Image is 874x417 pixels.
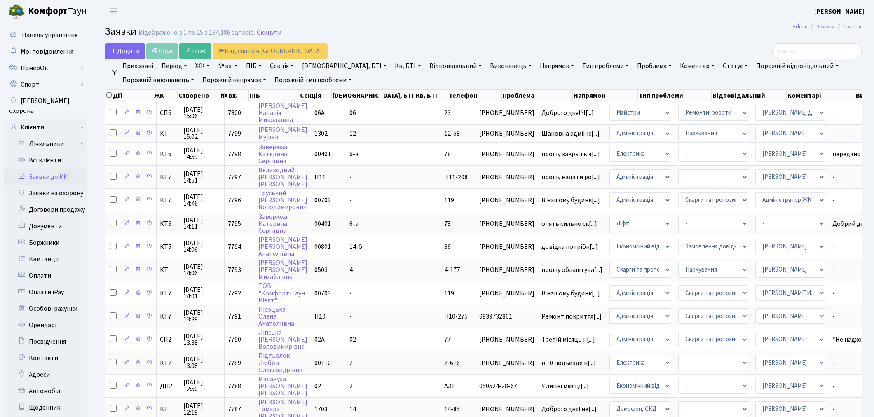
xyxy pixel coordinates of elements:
[160,360,176,366] span: КТ2
[183,379,221,392] span: [DATE] 12:50
[314,242,331,251] span: 00801
[178,90,220,101] th: Створено
[444,173,468,182] span: П11-208
[541,219,597,228] span: опять сильно ск[...]
[314,312,326,321] span: П10
[426,59,485,73] a: Відповідальний
[479,313,534,320] span: 0939732861
[541,150,600,159] span: прошу закрыть э[...]
[792,22,808,31] a: Admin
[183,263,221,276] span: [DATE] 14:06
[479,336,534,343] span: [PHONE_NUMBER]
[160,174,176,180] span: КТ7
[228,405,241,414] span: 7787
[105,24,136,39] span: Заявки
[541,312,602,321] span: Ремонт покриття[...]
[314,108,325,117] span: 06А
[816,22,834,31] a: Заявки
[228,219,241,228] span: 7795
[349,173,352,182] span: -
[4,399,87,416] a: Щоденник
[444,335,451,344] span: 77
[105,43,145,59] a: Додати
[228,173,241,182] span: 7797
[753,59,842,73] a: Порожній відповідальний
[479,174,534,180] span: [PHONE_NUMBER]
[183,171,221,184] span: [DATE] 14:51
[199,73,269,87] a: Порожній напрямок
[160,130,176,137] span: КТ
[4,317,87,333] a: Орендарі
[21,47,73,56] span: Мої повідомлення
[258,189,307,212] a: Труський[PERSON_NAME]Володимирович
[258,126,307,142] a: [PERSON_NAME]Мушвіг
[249,90,299,101] th: ПІБ
[228,382,241,391] span: 7788
[153,90,178,101] th: ЖК
[119,73,197,87] a: Порожній виконавець
[314,129,328,138] span: 1302
[541,173,600,182] span: прошу надати ро[...]
[349,405,356,414] span: 14
[487,59,535,73] a: Виконавець
[332,90,415,101] th: [DEMOGRAPHIC_DATA], БТІ
[479,197,534,204] span: [PHONE_NUMBER]
[541,289,600,298] span: В нашому будинк[...]
[160,267,176,273] span: КТ
[415,90,448,101] th: Кв, БТІ
[314,405,328,414] span: 1703
[479,360,534,366] span: [PHONE_NUMBER]
[444,358,460,368] span: 2-616
[541,108,594,117] span: Доброго дня! Ч[...]
[349,382,353,391] span: 2
[183,106,221,119] span: [DATE] 15:06
[444,129,460,138] span: 12-58
[4,201,87,218] a: Договори продажу
[677,59,718,73] a: Коментар
[719,59,751,73] a: Статус
[638,90,712,101] th: Тип проблеми
[105,90,153,101] th: Дії
[349,196,352,205] span: -
[479,290,534,297] span: [PHONE_NUMBER]
[634,59,675,73] a: Проблема
[479,267,534,273] span: [PHONE_NUMBER]
[160,383,176,389] span: ДП2
[4,169,87,185] a: Заявки до КК
[814,7,864,16] b: [PERSON_NAME]
[267,59,297,73] a: Секція
[712,90,787,101] th: Відповідальний
[220,90,249,101] th: № вх.
[271,73,355,87] a: Порожній тип проблеми
[299,90,332,101] th: Секція
[772,43,862,59] input: Пошук...
[479,220,534,227] span: [PHONE_NUMBER]
[183,403,221,416] span: [DATE] 12:19
[4,119,87,136] a: Клієнти
[4,27,87,43] a: Панель управління
[258,143,287,166] a: ЗаверюхаКатеринаСергіївна
[183,194,221,207] span: [DATE] 14:46
[479,406,534,412] span: [PHONE_NUMBER]
[541,335,595,344] span: Третій місяць н[...]
[103,5,124,18] button: Переключити навігацію
[4,383,87,399] a: Автомобілі
[444,405,460,414] span: 14-85
[541,242,598,251] span: довідка потрібн[...]
[349,129,356,138] span: 12
[183,127,221,140] span: [DATE] 15:02
[228,265,241,274] span: 7793
[541,196,600,205] span: В нашому будинк[...]
[349,150,359,159] span: 6-а
[541,129,600,138] span: Шановна адмініс[...]
[479,110,534,116] span: [PHONE_NUMBER]
[160,313,176,320] span: КТ7
[9,136,87,152] a: Лічильники
[541,265,602,274] span: прошу облаштува[...]
[314,196,331,205] span: 00703
[183,217,221,230] span: [DATE] 14:11
[349,358,353,368] span: 2
[257,29,281,37] a: Скинути
[183,286,221,300] span: [DATE] 14:01
[192,59,213,73] a: ЖК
